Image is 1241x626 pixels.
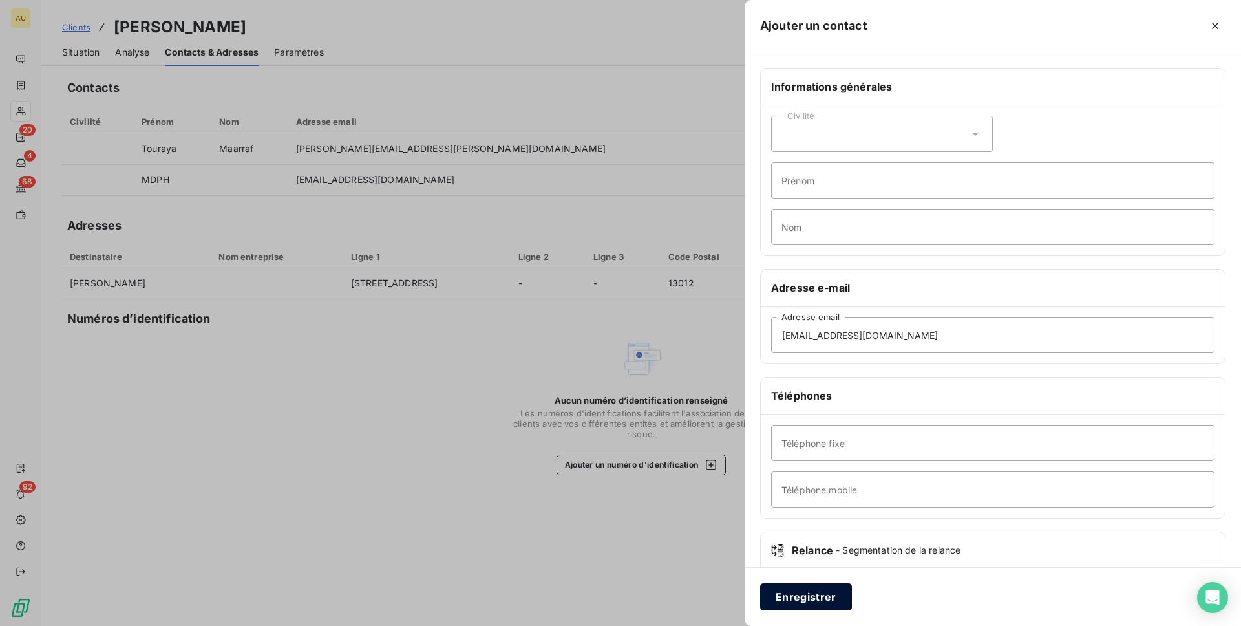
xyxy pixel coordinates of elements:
[771,471,1214,508] input: placeholder
[771,162,1214,199] input: placeholder
[760,17,867,35] h5: Ajouter un contact
[771,425,1214,461] input: placeholder
[1197,582,1228,613] div: Open Intercom Messenger
[771,543,1214,558] div: Relance
[760,583,852,610] button: Enregistrer
[771,209,1214,245] input: placeholder
[771,317,1214,353] input: placeholder
[836,544,960,557] span: - Segmentation de la relance
[771,280,1214,296] h6: Adresse e-mail
[771,79,1214,94] h6: Informations générales
[771,388,1214,404] h6: Téléphones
